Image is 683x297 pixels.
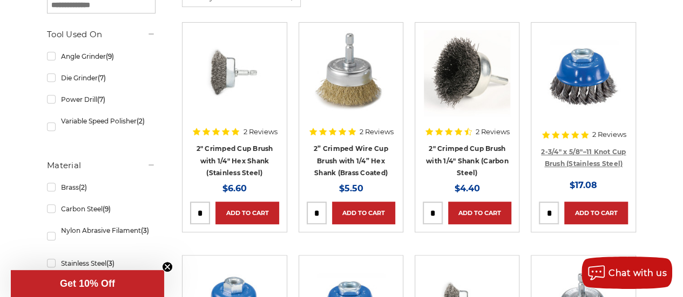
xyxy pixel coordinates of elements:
span: (3) [141,226,149,234]
a: Nylon Abrasive Filament [47,221,155,251]
a: 2" Crimped Cup Brush 193220B [190,30,279,119]
a: 2-3/4″ x 5/8″–11 Knot Cup Brush (Stainless Steel) [541,148,626,168]
a: 2” Crimped Wire Cup Brush with 1/4” Hex Shank (Brass Coated) [314,144,388,177]
div: Get 10% OffClose teaser [11,270,164,297]
span: (7) [97,95,105,103]
a: Add to Cart [448,202,511,224]
span: 2 Reviews [476,128,510,135]
a: Add to Cart [215,202,279,224]
span: Chat with us [608,268,667,278]
span: (2) [79,183,87,191]
h5: Tool Used On [47,28,155,41]
a: Die Grinder [47,68,155,87]
span: (9) [106,52,114,60]
img: 2-3/4″ x 5/8″–11 Knot Cup Brush (Stainless Steel) [540,30,627,116]
span: $5.50 [339,183,363,194]
a: 2" Crimped Cup Brush with 1/4" Shank (Carbon Steel) [426,144,509,177]
span: 2 Reviews [592,131,626,138]
button: Chat with us [581,257,672,289]
a: Add to Cart [332,202,395,224]
img: 2" brass crimped wire cup brush with 1/4" hex shank [308,30,394,116]
span: Get 10% Off [60,278,115,289]
a: Angle Grinder [47,47,155,66]
span: (3) [106,259,114,267]
a: Add to Cart [564,202,627,224]
img: 2" Crimped Cup Brush 193220B [191,30,278,116]
img: Crimped Wire Cup Brush with Shank [424,30,510,116]
span: 2 Reviews [243,128,277,135]
span: $17.08 [570,180,597,190]
a: Crimped Wire Cup Brush with Shank [423,30,511,119]
h5: Material [47,159,155,172]
button: Close teaser [162,261,173,272]
a: Carbon Steel [47,199,155,218]
span: $4.40 [455,183,480,194]
a: Power Drill [47,90,155,109]
span: (2) [137,117,145,125]
span: (9) [103,205,111,213]
a: Brass [47,178,155,197]
a: 2" Crimped Cup Brush with 1/4" Hex Shank (Stainless Steel) [196,144,273,177]
span: $6.60 [222,183,247,194]
a: 2" brass crimped wire cup brush with 1/4" hex shank [307,30,395,119]
a: Variable Speed Polisher [47,112,155,142]
span: (7) [98,74,106,82]
a: Stainless Steel [47,254,155,273]
a: 2-3/4″ x 5/8″–11 Knot Cup Brush (Stainless Steel) [539,30,627,119]
span: 2 Reviews [360,128,394,135]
